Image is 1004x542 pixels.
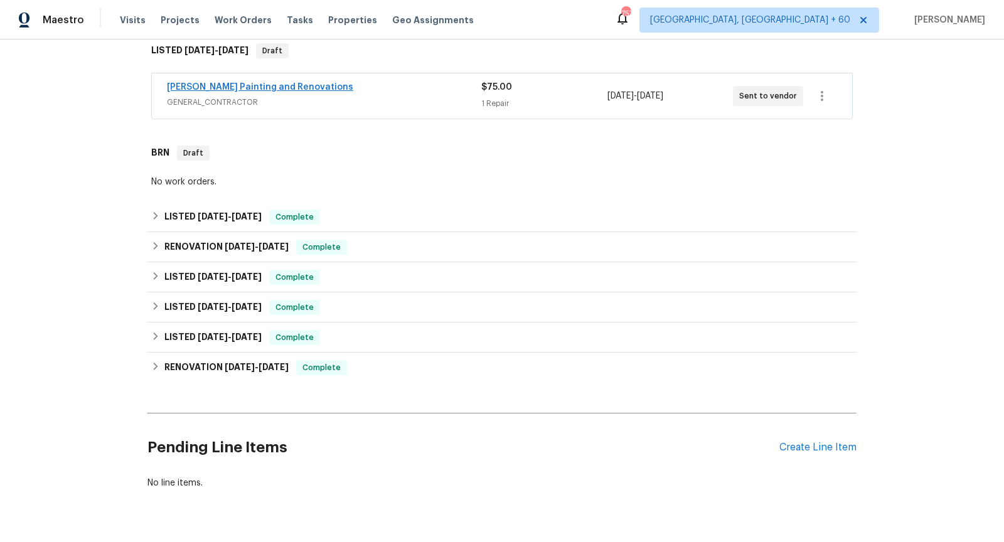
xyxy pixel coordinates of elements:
[198,212,228,221] span: [DATE]
[164,360,289,375] h6: RENOVATION
[43,14,84,26] span: Maestro
[392,14,474,26] span: Geo Assignments
[225,363,289,371] span: -
[161,14,200,26] span: Projects
[184,46,215,55] span: [DATE]
[198,302,228,311] span: [DATE]
[198,272,228,281] span: [DATE]
[147,202,857,232] div: LISTED [DATE]-[DATE]Complete
[259,242,289,251] span: [DATE]
[607,90,663,102] span: -
[151,43,248,58] h6: LISTED
[184,46,248,55] span: -
[225,242,289,251] span: -
[287,16,313,24] span: Tasks
[147,31,857,71] div: LISTED [DATE]-[DATE]Draft
[164,210,262,225] h6: LISTED
[607,92,634,100] span: [DATE]
[739,90,802,102] span: Sent to vendor
[178,147,208,159] span: Draft
[147,353,857,383] div: RENOVATION [DATE]-[DATE]Complete
[232,332,262,341] span: [DATE]
[270,331,319,344] span: Complete
[297,241,346,253] span: Complete
[198,302,262,311] span: -
[147,322,857,353] div: LISTED [DATE]-[DATE]Complete
[481,83,512,92] span: $75.00
[167,83,353,92] a: [PERSON_NAME] Painting and Renovations
[164,300,262,315] h6: LISTED
[215,14,272,26] span: Work Orders
[232,272,262,281] span: [DATE]
[270,301,319,314] span: Complete
[198,332,262,341] span: -
[147,418,779,477] h2: Pending Line Items
[147,477,857,489] div: No line items.
[779,442,857,454] div: Create Line Item
[225,363,255,371] span: [DATE]
[167,96,481,109] span: GENERAL_CONTRACTOR
[328,14,377,26] span: Properties
[198,212,262,221] span: -
[637,92,663,100] span: [DATE]
[147,133,857,173] div: BRN Draft
[147,292,857,322] div: LISTED [DATE]-[DATE]Complete
[297,361,346,374] span: Complete
[650,14,850,26] span: [GEOGRAPHIC_DATA], [GEOGRAPHIC_DATA] + 60
[259,363,289,371] span: [DATE]
[232,212,262,221] span: [DATE]
[232,302,262,311] span: [DATE]
[198,332,228,341] span: [DATE]
[164,270,262,285] h6: LISTED
[270,271,319,284] span: Complete
[257,45,287,57] span: Draft
[120,14,146,26] span: Visits
[218,46,248,55] span: [DATE]
[147,232,857,262] div: RENOVATION [DATE]-[DATE]Complete
[270,211,319,223] span: Complete
[198,272,262,281] span: -
[621,8,630,20] div: 757
[225,242,255,251] span: [DATE]
[151,146,169,161] h6: BRN
[147,262,857,292] div: LISTED [DATE]-[DATE]Complete
[164,330,262,345] h6: LISTED
[481,97,607,110] div: 1 Repair
[909,14,985,26] span: [PERSON_NAME]
[164,240,289,255] h6: RENOVATION
[151,176,853,188] div: No work orders.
